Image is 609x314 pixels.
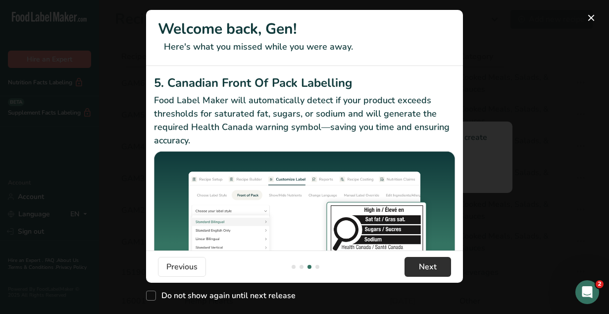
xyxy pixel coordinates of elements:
button: Previous [158,257,206,277]
span: Next [419,261,437,273]
img: Canadian Front Of Pack Labelling [154,151,455,265]
iframe: Intercom live chat [575,280,599,304]
button: Next [405,257,451,277]
p: Food Label Maker will automatically detect if your product exceeds thresholds for saturated fat, ... [154,94,455,147]
p: Here's what you missed while you were away. [158,40,451,54]
span: Previous [166,261,198,273]
h1: Welcome back, Gen! [158,18,451,40]
span: Do not show again until next release [156,291,296,301]
h2: 5. Canadian Front Of Pack Labelling [154,74,455,92]
span: 2 [596,280,604,288]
